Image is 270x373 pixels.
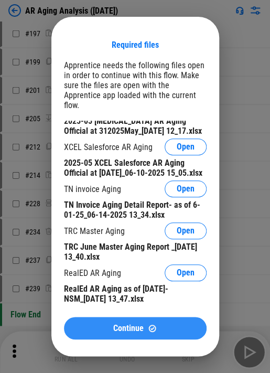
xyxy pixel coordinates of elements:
span: Open [177,185,195,193]
span: Open [177,269,195,277]
div: 2025-05 XCEL Salesforce AR Aging Official at [DATE]_06-10-2025 15_05.xlsx [64,158,207,178]
button: Open [165,180,207,197]
div: RealED AR Aging [64,268,121,278]
img: Continue [148,324,157,333]
span: Continue [113,324,144,333]
span: Open [177,227,195,235]
div: TN invoice Aging [64,184,121,194]
div: 2025-05 [MEDICAL_DATA] AR Aging Official at 312025May_[DATE] 12_17.xlsx [64,116,207,136]
div: TN Invoice Aging Detail Report- as of 6-01-25_06-14-2025 13_34.xlsx [64,200,207,220]
div: TRC June Master Aging Report _[DATE] 13_40.xlsx [64,242,207,262]
button: ContinueContinue [64,317,207,339]
button: Open [165,222,207,239]
div: Apprentice needs the following files open in order to continue with this flow. Make sure the file... [64,60,207,110]
span: Open [177,143,195,151]
button: Open [165,264,207,281]
div: Required files [112,40,159,50]
div: XCEL Salesforce AR Aging [64,142,153,152]
div: RealEd AR Aging as of [DATE]- NSM_[DATE] 13_47.xlsx [64,284,207,304]
button: Open [165,138,207,155]
div: TRC Master Aging [64,226,125,236]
